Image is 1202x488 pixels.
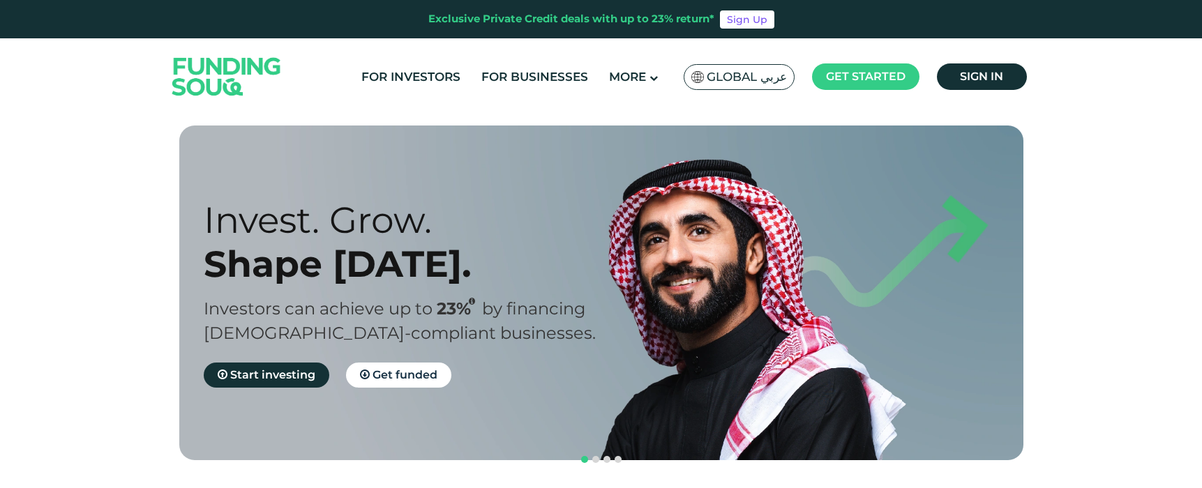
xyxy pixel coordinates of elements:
[437,298,482,319] span: 23%
[478,66,592,89] a: For Businesses
[609,70,646,84] span: More
[428,11,714,27] div: Exclusive Private Credit deals with up to 23% return*
[960,70,1003,83] span: Sign in
[826,70,906,83] span: Get started
[373,368,437,381] span: Get funded
[691,71,704,83] img: SA Flag
[707,69,787,85] span: Global عربي
[358,66,464,89] a: For Investors
[158,41,295,112] img: Logo
[601,454,613,465] button: navigation
[204,242,626,286] div: Shape [DATE].
[204,298,433,319] span: Investors can achieve up to
[204,363,329,388] a: Start investing
[613,454,624,465] button: navigation
[204,198,626,242] div: Invest. Grow.
[720,10,774,29] a: Sign Up
[590,454,601,465] button: navigation
[230,368,315,381] span: Start investing
[579,454,590,465] button: navigation
[937,63,1027,90] a: Sign in
[469,298,475,305] i: 23% IRR (expected) ~ 15% Net yield (expected)
[346,363,451,388] a: Get funded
